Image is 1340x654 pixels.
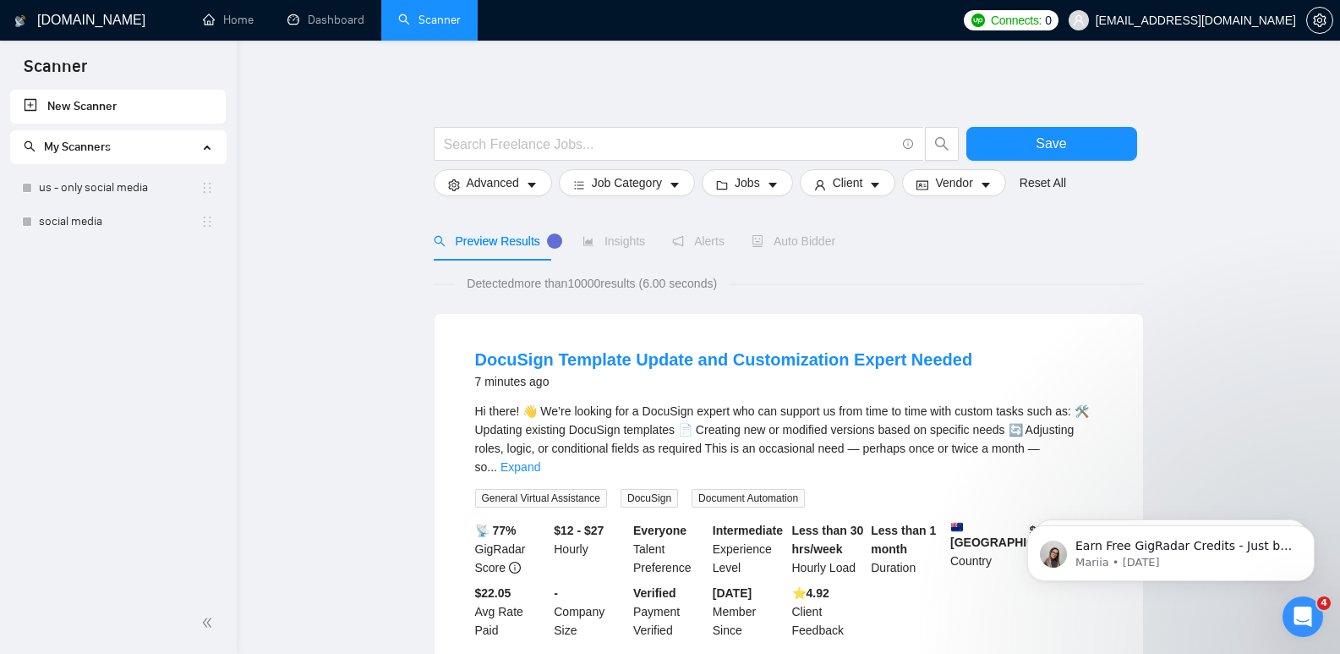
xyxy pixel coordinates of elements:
[633,586,676,600] b: Verified
[752,234,835,248] span: Auto Bidder
[61,256,325,310] div: I wanted to see if the Business Manager has access to my account yet
[592,173,662,192] span: Job Category
[1073,14,1085,26] span: user
[24,140,36,152] span: search
[448,179,460,191] span: setting
[630,584,709,640] div: Payment Verified
[455,274,729,293] span: Detected more than 10000 results (6.00 seconds)
[509,562,521,574] span: info-circle
[1036,133,1066,154] span: Save
[1020,173,1066,192] a: Reset All
[14,218,325,257] div: webbsenterprisesllc@gmail.com says…
[867,521,947,577] div: Duration
[547,234,562,249] div: Tooltip anchor
[475,524,517,537] b: 📡 77%
[398,13,461,27] a: searchScanner
[869,179,881,191] span: caret-down
[26,525,40,538] button: Emoji picker
[792,524,864,556] b: Less than 30 hrs/week
[10,54,101,90] span: Scanner
[290,518,317,545] button: Send a message…
[633,524,686,537] b: Everyone
[980,179,992,191] span: caret-down
[81,228,311,245] div: Hello [PERSON_NAME]! Hope all is well
[53,525,67,538] button: Gif picker
[554,524,604,537] b: $12 - $27
[475,350,973,369] a: DocuSign Template Update and Customization Expert Needed
[814,179,826,191] span: user
[14,489,324,518] textarea: Message…
[713,524,783,537] b: Intermediate
[582,235,594,247] span: area-chart
[287,13,364,27] a: dashboardDashboard
[871,524,936,556] b: Less than 1 month
[950,521,1077,549] b: [GEOGRAPHIC_DATA]
[14,256,325,323] div: webbsenterprisesllc@gmail.com says…
[550,521,630,577] div: Hourly
[200,215,214,228] span: holder
[10,171,226,205] li: us - only social media
[1002,490,1340,608] iframe: Intercom notifications message
[926,136,958,151] span: search
[916,179,928,191] span: idcard
[500,460,540,474] a: Expand
[1307,14,1332,27] span: setting
[434,169,552,196] button: settingAdvancedcaret-down
[1306,14,1333,27] a: setting
[74,267,311,300] div: I wanted to see if the Business Manager has access to my account yet
[200,181,214,195] span: holder
[966,127,1137,161] button: Save
[672,234,725,248] span: Alerts
[925,127,959,161] button: search
[1045,11,1052,30] span: 0
[297,7,327,37] div: Close
[11,7,43,39] button: go back
[444,134,895,155] input: Search Freelance Jobs...
[692,489,805,508] span: Document Automation
[265,7,297,39] button: Home
[951,521,963,533] img: 🇳🇿
[14,323,325,346] div: [DATE]
[752,235,763,247] span: robot
[991,11,1042,30] span: Connects:
[713,586,752,600] b: [DATE]
[14,52,277,205] div: Hi there,Just following up regarding your recent request.Is there anything else we can assist you...
[472,584,551,640] div: Avg Rate Paid
[971,14,985,27] img: upwork-logo.png
[789,521,868,577] div: Hourly Load
[10,205,226,239] li: social media
[58,69,303,82] span: Request related to a Business Manager
[44,140,111,154] span: My Scanners
[68,218,325,256] div: Hello [PERSON_NAME]! Hope all is well
[903,139,914,150] span: info-circle
[1306,7,1333,34] button: setting
[1283,596,1323,637] iframe: Intercom live chat
[434,235,446,247] span: search
[201,614,218,631] span: double-left
[669,179,681,191] span: caret-down
[526,179,538,191] span: caret-down
[14,346,277,632] div: Hi there!Your BM has been successfully added. Nothing else is required from your side.Meanwhile, ...
[82,21,157,38] p: Active 5h ago
[554,586,558,600] b: -
[792,586,829,600] b: ⭐️ 4.92
[475,402,1102,476] div: Hi there! 👋 We’re looking for a DocuSign expert who can support us from time to time with custom ...
[24,90,212,124] a: New Scanner
[434,234,555,248] span: Preview Results
[735,173,760,192] span: Jobs
[80,525,94,538] button: Upload attachment
[487,460,497,474] span: ...
[14,52,325,218] div: Nazar says…
[10,90,226,124] li: New Scanner
[630,521,709,577] div: Talent Preference
[467,173,519,192] span: Advanced
[800,169,896,196] button: userClientcaret-down
[27,78,264,111] div: Just following up regarding your recent request.
[947,521,1026,577] div: Country
[702,169,793,196] button: folderJobscaret-down
[27,356,264,505] div: Hi there! Your BM has been successfully added. Nothing else is required from your side. Meanwhile...
[24,140,111,154] span: My Scanners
